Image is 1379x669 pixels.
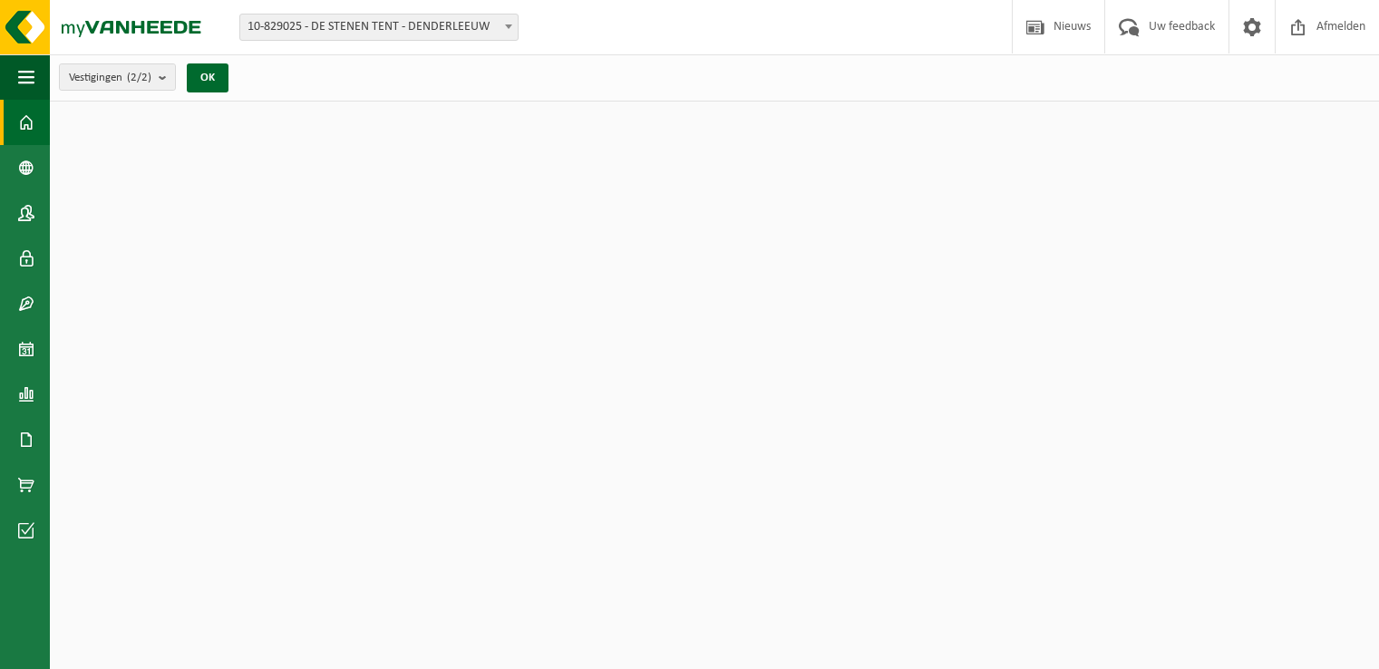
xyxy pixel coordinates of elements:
span: Vestigingen [69,64,151,92]
count: (2/2) [127,72,151,83]
button: Vestigingen(2/2) [59,63,176,91]
span: 10-829025 - DE STENEN TENT - DENDERLEEUW [239,14,519,41]
button: OK [187,63,228,92]
span: 10-829025 - DE STENEN TENT - DENDERLEEUW [240,15,518,40]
